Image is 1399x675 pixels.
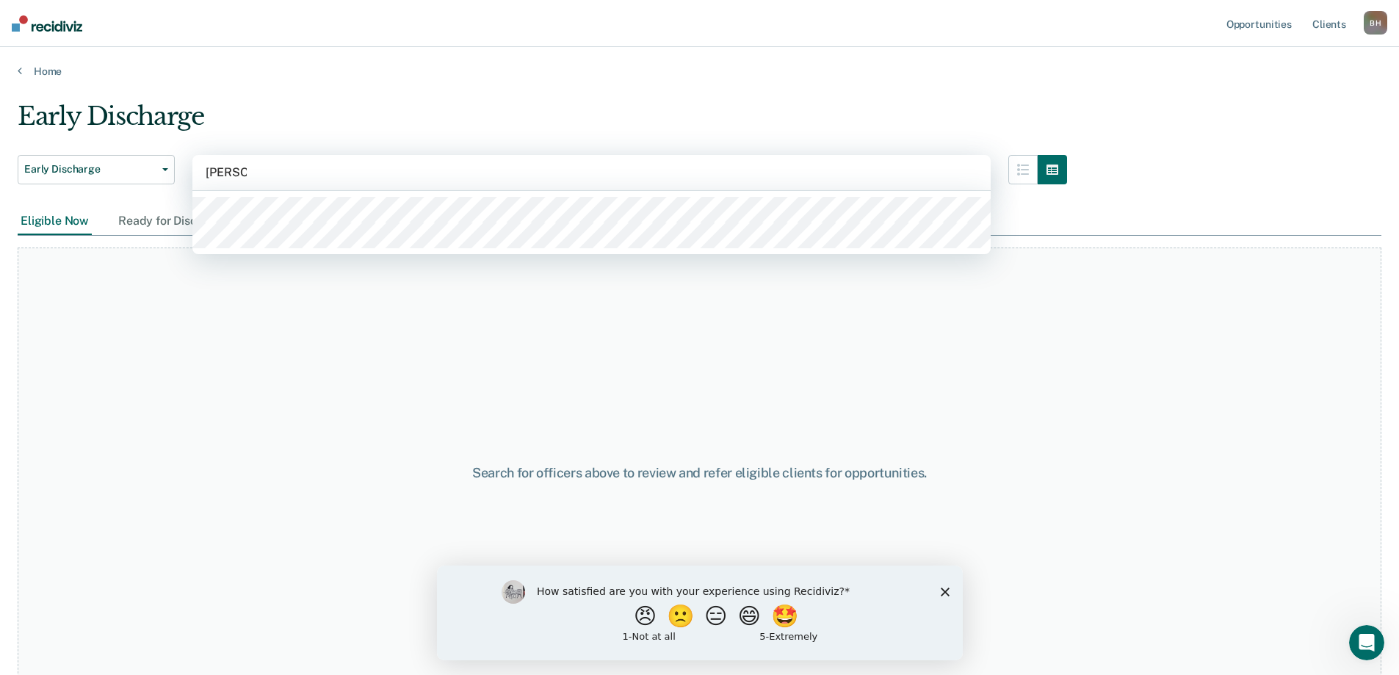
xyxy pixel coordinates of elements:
[437,566,963,660] iframe: Survey by Kim from Recidiviz
[18,208,92,235] div: Eligible Now
[115,208,231,235] div: Ready for Discharge
[359,465,1041,481] div: Search for officers above to review and refer eligible clients for opportunities.
[1364,11,1387,35] div: B H
[24,163,156,176] span: Early Discharge
[18,65,1381,78] a: Home
[12,15,82,32] img: Recidiviz
[18,155,175,184] button: Early Discharge
[1364,11,1387,35] button: BH
[18,101,1067,143] div: Early Discharge
[1349,625,1384,660] iframe: Intercom live chat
